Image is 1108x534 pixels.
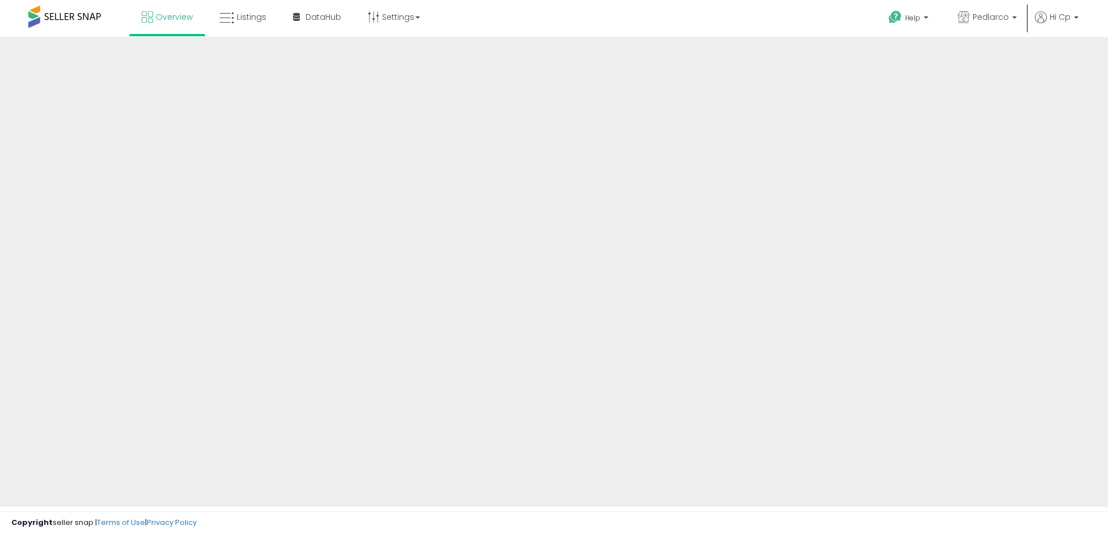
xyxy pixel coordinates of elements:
[888,10,902,24] i: Get Help
[880,2,940,37] a: Help
[905,13,920,23] span: Help
[237,11,266,23] span: Listings
[305,11,341,23] span: DataHub
[1035,11,1079,37] a: Hi Cp
[1050,11,1071,23] span: Hi Cp
[156,11,193,23] span: Overview
[973,11,1009,23] span: Pedlarco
